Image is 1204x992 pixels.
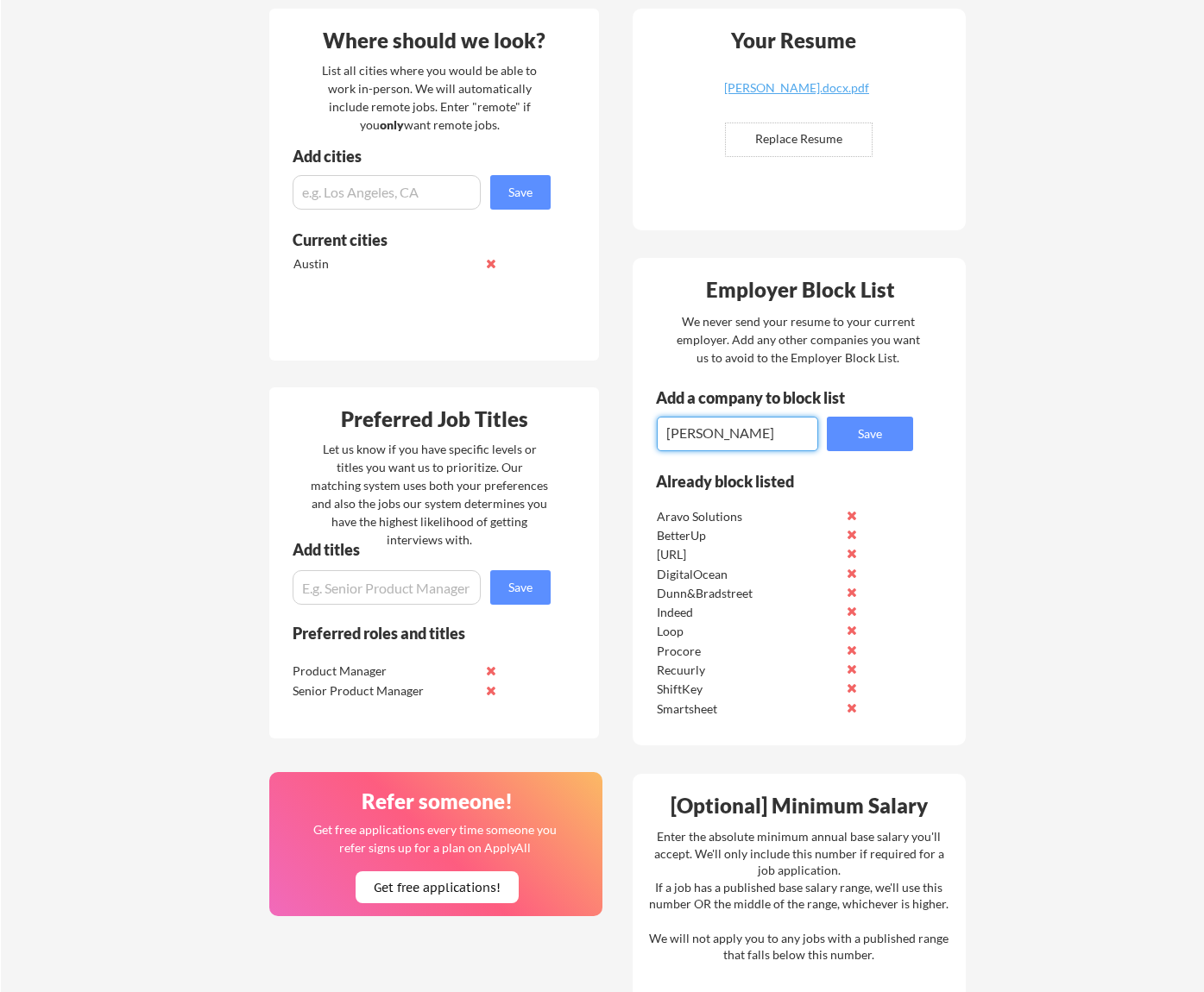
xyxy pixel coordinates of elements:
a: [PERSON_NAME].docx.pdf [694,82,899,109]
div: DigitalOcean [657,566,839,583]
div: Preferred Job Titles [274,409,595,430]
div: Recuurly [657,662,839,679]
div: Aravo Solutions [657,508,839,525]
div: Already block listed [656,474,890,489]
div: [PERSON_NAME].docx.pdf [694,82,899,94]
div: Add cities [293,148,555,164]
div: Procore [657,643,839,660]
button: Save [490,570,551,605]
div: ShiftKey [657,681,839,698]
div: BetterUp [657,527,839,544]
div: Where should we look? [274,30,595,51]
div: We never send your resume to your current employer. Add any other companies you want us to avoid ... [675,312,921,367]
div: [Optional] Minimum Salary [639,795,960,816]
input: E.g. Senior Product Manager [293,570,481,605]
div: Refer someone! [276,791,597,812]
div: Current cities [293,232,532,248]
div: Employer Block List [640,279,961,300]
div: Product Manager [293,662,475,680]
div: Smartsheet [657,700,839,718]
input: e.g. Los Angeles, CA [293,175,481,210]
button: Get free applications! [356,871,519,903]
strong: only [380,117,404,132]
div: Loop [657,623,839,640]
button: Save [827,417,913,451]
div: Get free applications every time someone you refer signs up for a plan on ApplyAll [312,820,558,857]
div: Enter the absolute minimum annual base salary you'll accept. We'll only include this number if re... [649,828,949,964]
div: [URL] [657,546,839,563]
div: Austin [293,255,476,273]
button: Save [490,175,551,210]
div: Add a company to block list [656,390,872,405]
div: List all cities where you would be able to work in-person. We will automatically include remote j... [311,61,548,134]
div: Let us know if you have specific levels or titles you want us to prioritize. Our matching system ... [311,440,548,549]
div: Your Resume [708,30,879,51]
div: Senior Product Manager [293,682,475,700]
div: Dunn&Bradstreet [657,585,839,602]
div: Preferred roles and titles [293,625,527,641]
div: Indeed [657,604,839,621]
div: Add titles [293,542,536,557]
